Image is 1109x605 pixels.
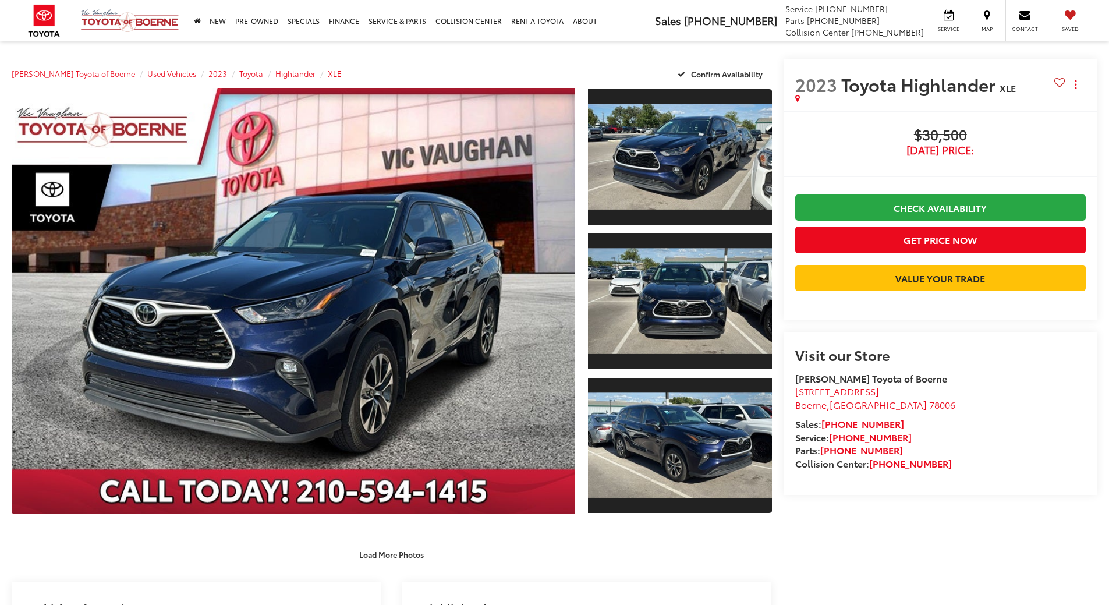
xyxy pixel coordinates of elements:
[275,68,316,79] a: Highlander
[869,457,952,470] a: [PHONE_NUMBER]
[208,68,227,79] a: 2023
[795,144,1086,156] span: [DATE] Price:
[795,72,837,97] span: 2023
[795,417,904,430] strong: Sales:
[1075,80,1076,89] span: dropdown dots
[795,372,947,385] strong: [PERSON_NAME] Toyota of Boerne
[1000,81,1016,94] span: XLE
[795,457,952,470] strong: Collision Center:
[147,68,196,79] a: Used Vehicles
[795,384,955,411] a: [STREET_ADDRESS] Boerne,[GEOGRAPHIC_DATA] 78006
[795,265,1086,291] a: Value Your Trade
[684,13,777,28] span: [PHONE_NUMBER]
[586,392,773,498] img: 2023 Toyota Highlander XLE
[829,430,912,444] a: [PHONE_NUMBER]
[588,232,772,370] a: Expand Photo 2
[1012,25,1038,33] span: Contact
[785,3,813,15] span: Service
[795,347,1086,362] h2: Visit our Store
[795,194,1086,221] a: Check Availability
[655,13,681,28] span: Sales
[821,417,904,430] a: [PHONE_NUMBER]
[671,63,772,84] button: Confirm Availability
[785,15,805,26] span: Parts
[830,398,927,411] span: [GEOGRAPHIC_DATA]
[328,68,342,79] a: XLE
[239,68,263,79] a: Toyota
[795,443,903,457] strong: Parts:
[351,544,432,564] button: Load More Photos
[588,88,772,226] a: Expand Photo 1
[795,127,1086,144] span: $30,500
[80,9,179,33] img: Vic Vaughan Toyota of Boerne
[795,227,1086,253] button: Get Price Now
[851,26,924,38] span: [PHONE_NUMBER]
[795,398,955,411] span: ,
[841,72,1000,97] span: Toyota Highlander
[1057,25,1083,33] span: Saved
[785,26,849,38] span: Collision Center
[795,430,912,444] strong: Service:
[795,384,879,398] span: [STREET_ADDRESS]
[691,69,763,79] span: Confirm Availability
[588,377,772,515] a: Expand Photo 3
[1065,74,1086,94] button: Actions
[795,398,827,411] span: Boerne
[12,88,575,514] a: Expand Photo 0
[974,25,1000,33] span: Map
[820,443,903,457] a: [PHONE_NUMBER]
[12,68,135,79] a: [PERSON_NAME] Toyota of Boerne
[815,3,888,15] span: [PHONE_NUMBER]
[586,249,773,354] img: 2023 Toyota Highlander XLE
[929,398,955,411] span: 78006
[936,25,962,33] span: Service
[586,104,773,210] img: 2023 Toyota Highlander XLE
[6,86,580,516] img: 2023 Toyota Highlander XLE
[807,15,880,26] span: [PHONE_NUMBER]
